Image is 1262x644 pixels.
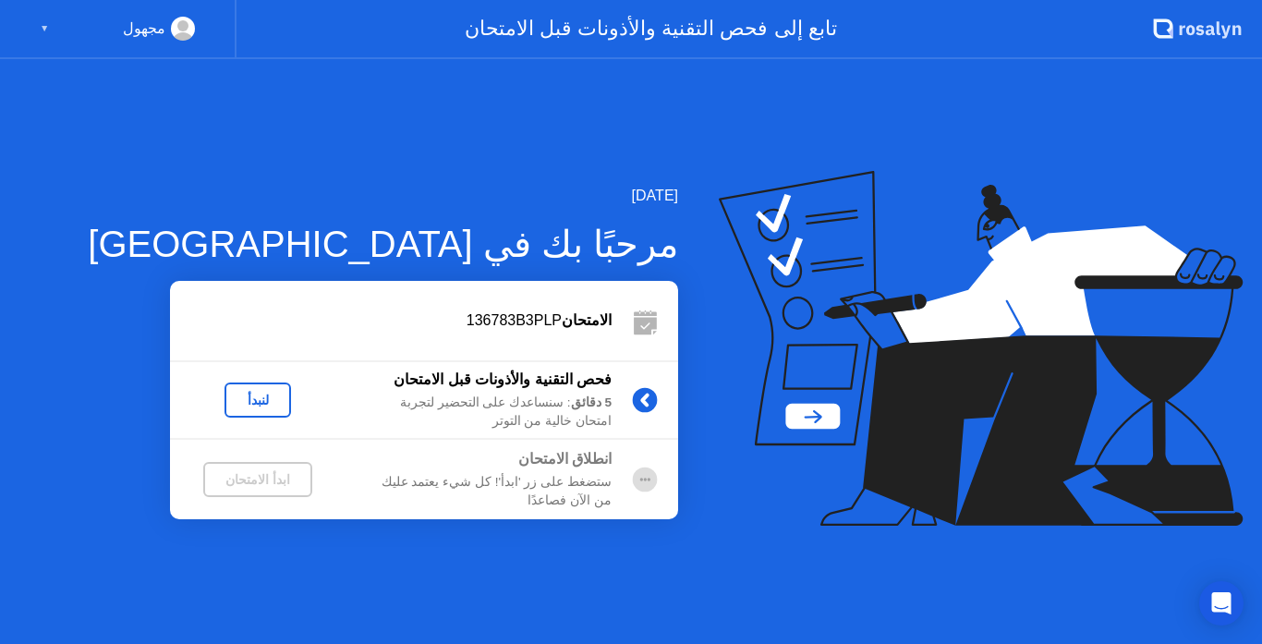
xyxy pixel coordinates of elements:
[40,17,49,41] div: ▼
[224,383,291,418] button: لنبدأ
[211,472,305,487] div: ابدأ الامتحان
[123,17,165,41] div: مجهول
[394,371,612,387] b: فحص التقنية والأذونات قبل الامتحان
[518,451,612,467] b: انطلاق الامتحان
[346,394,612,431] div: : سنساعدك على التحضير لتجربة امتحان خالية من التوتر
[88,216,678,272] div: مرحبًا بك في [GEOGRAPHIC_DATA]
[232,393,284,407] div: لنبدأ
[88,185,678,207] div: [DATE]
[562,312,612,328] b: الامتحان
[346,473,612,511] div: ستضغط على زر 'ابدأ'! كل شيء يعتمد عليك من الآن فصاعدًا
[1199,581,1244,626] div: Open Intercom Messenger
[170,310,612,332] div: 136783B3PLP
[203,462,312,497] button: ابدأ الامتحان
[571,395,612,409] b: 5 دقائق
